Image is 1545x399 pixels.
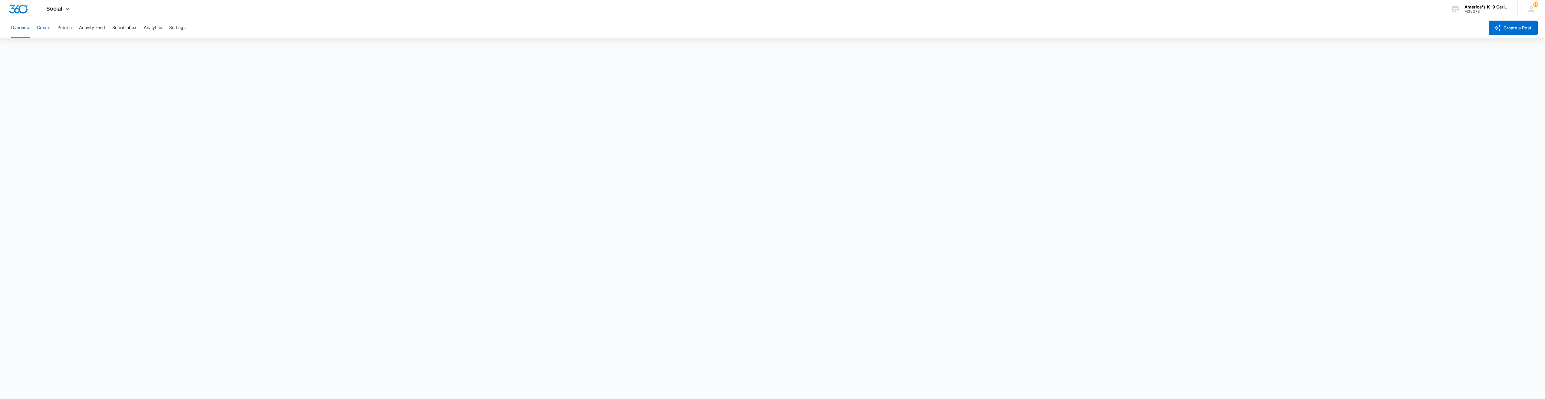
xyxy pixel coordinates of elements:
[112,18,136,38] button: Social Inbox
[37,18,50,38] button: Create
[1533,2,1538,7] span: 35
[144,18,162,38] button: Analytics
[1464,5,1509,9] div: account name
[1464,9,1509,14] div: account id
[46,5,62,12] span: Social
[1489,21,1538,35] button: Create a Post
[79,18,105,38] button: Activity Feed
[11,18,30,38] button: Overview
[58,18,72,38] button: Publish
[1533,2,1538,7] div: notifications count
[169,18,186,38] button: Settings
